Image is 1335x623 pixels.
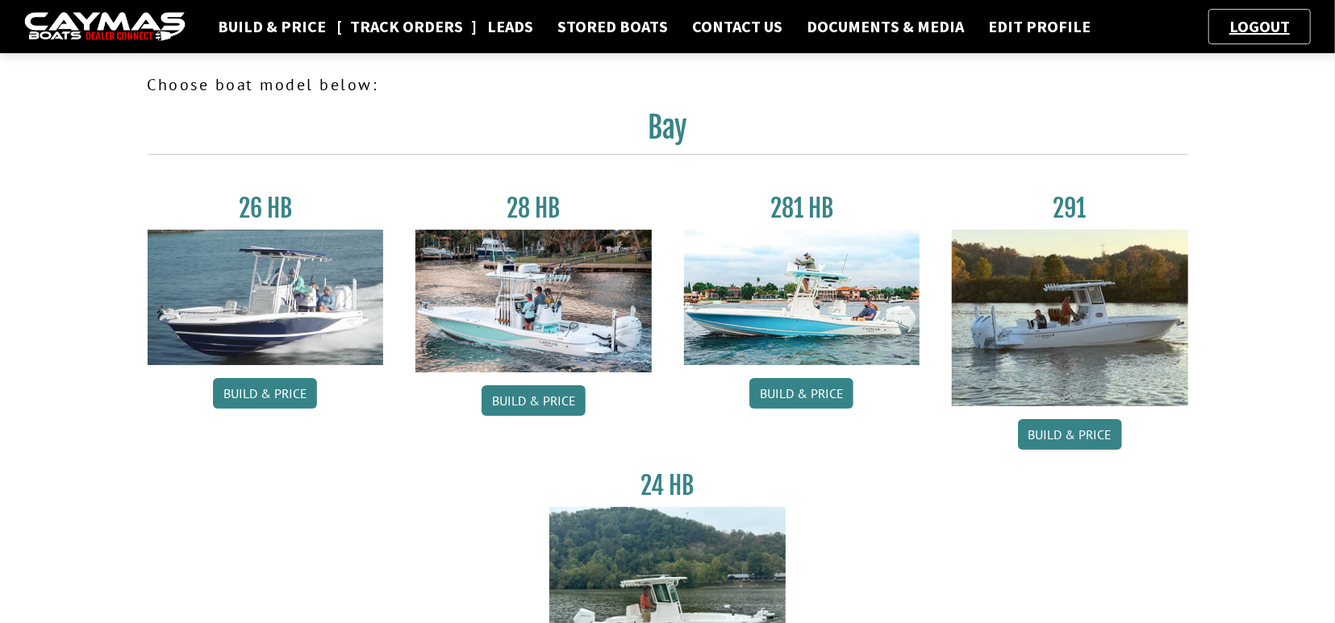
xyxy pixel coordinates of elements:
a: Build & Price [213,378,317,409]
a: Contact Us [684,16,791,37]
a: Logout [1221,16,1298,36]
a: Build & Price [210,16,334,37]
h3: 26 HB [148,193,384,223]
img: 28_hb_thumbnail_for_caymas_connect.jpg [415,230,652,372]
h3: 24 HB [549,471,786,500]
img: 28-hb-twin.jpg [684,230,920,365]
h3: 281 HB [684,193,920,223]
h2: Bay [148,110,1188,155]
img: caymas-dealer-connect-2ed40d3bc7270c1d8d7ffb4b79bf05adc795679939227970def78ec6f6c03838.gif [24,12,186,42]
a: Edit Profile [980,16,1099,37]
a: Build & Price [749,378,853,409]
a: Stored Boats [549,16,676,37]
a: Track Orders [342,16,471,37]
p: Choose boat model below: [148,73,1188,97]
a: Leads [479,16,541,37]
a: Build & Price [1018,419,1122,450]
img: 26_new_photo_resized.jpg [148,230,384,365]
h3: 28 HB [415,193,652,223]
a: Build & Price [482,385,586,416]
a: Documents & Media [799,16,972,37]
h3: 291 [952,193,1188,223]
img: 291_Thumbnail.jpg [952,230,1188,406]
